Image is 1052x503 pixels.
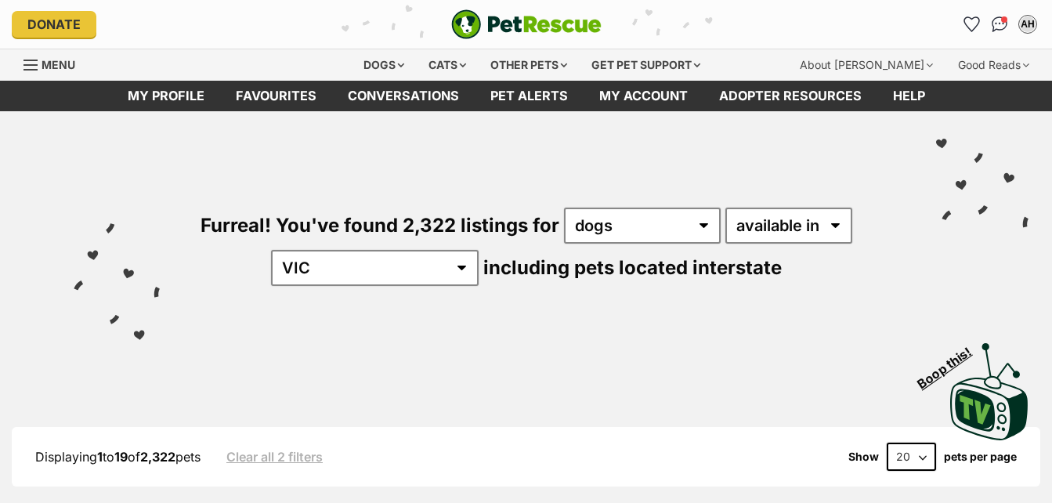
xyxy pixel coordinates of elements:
a: Favourites [220,81,332,111]
strong: 19 [114,449,128,465]
a: Adopter resources [703,81,877,111]
div: Get pet support [580,49,711,81]
div: Cats [418,49,477,81]
a: My profile [112,81,220,111]
img: logo-e224e6f780fb5917bec1dbf3a21bbac754714ae5b6737aabdf751b685950b380.svg [451,9,602,39]
ul: Account quick links [959,12,1040,37]
div: AH [1020,16,1036,32]
a: Conversations [987,12,1012,37]
span: Show [848,451,879,463]
span: Boop this! [915,335,987,391]
a: conversations [332,81,475,111]
strong: 1 [97,449,103,465]
span: Menu [42,58,75,71]
div: Dogs [352,49,415,81]
div: Other pets [479,49,578,81]
a: Clear all 2 filters [226,450,323,464]
span: Displaying to of pets [35,449,201,465]
a: Menu [23,49,86,78]
a: Boop this! [950,329,1029,443]
a: PetRescue [451,9,602,39]
img: PetRescue TV logo [950,343,1029,440]
a: Favourites [959,12,984,37]
a: Donate [12,11,96,38]
label: pets per page [944,451,1017,463]
img: chat-41dd97257d64d25036548639549fe6c8038ab92f7586957e7f3b1b290dea8141.svg [992,16,1008,32]
strong: 2,322 [140,449,175,465]
a: Help [877,81,941,111]
div: Good Reads [947,49,1040,81]
div: About [PERSON_NAME] [789,49,944,81]
a: Pet alerts [475,81,584,111]
span: Furreal! You've found 2,322 listings for [201,214,559,237]
a: My account [584,81,703,111]
button: My account [1015,12,1040,37]
span: including pets located interstate [483,256,782,279]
